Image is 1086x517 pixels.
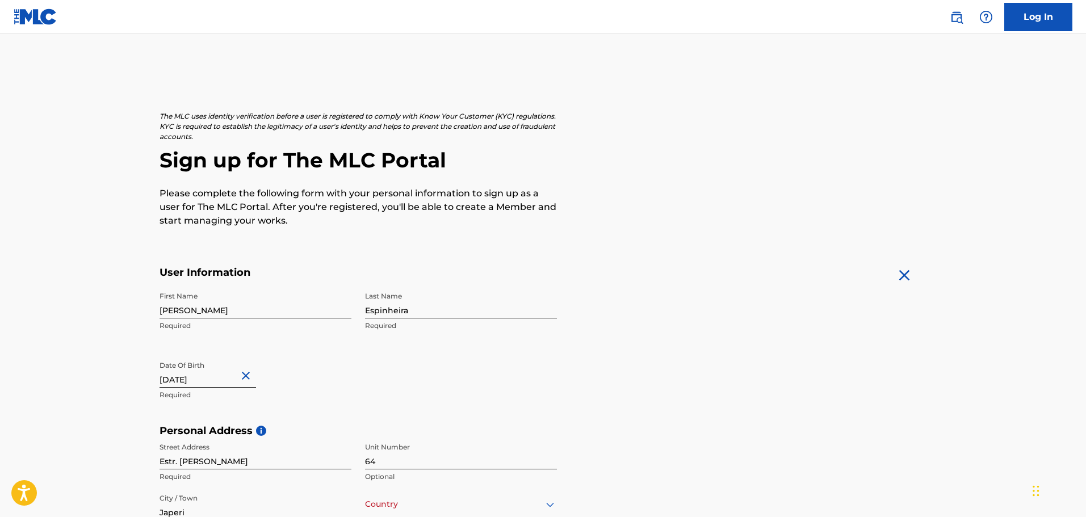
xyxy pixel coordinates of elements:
[160,424,927,438] h5: Personal Address
[160,266,557,279] h5: User Information
[945,6,968,28] a: Public Search
[160,472,351,482] p: Required
[950,10,963,24] img: search
[979,10,993,24] img: help
[160,148,927,173] h2: Sign up for The MLC Portal
[365,472,557,482] p: Optional
[160,187,557,228] p: Please complete the following form with your personal information to sign up as a user for The ML...
[14,9,57,25] img: MLC Logo
[975,6,997,28] div: Help
[160,321,351,331] p: Required
[1029,463,1086,517] div: Widget de chat
[1004,3,1072,31] a: Log In
[895,266,913,284] img: close
[1029,463,1086,517] iframe: Chat Widget
[256,426,266,436] span: i
[239,359,256,393] button: Close
[160,390,351,400] p: Required
[160,111,557,142] p: The MLC uses identity verification before a user is registered to comply with Know Your Customer ...
[365,321,557,331] p: Required
[1033,474,1039,508] div: Arrastar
